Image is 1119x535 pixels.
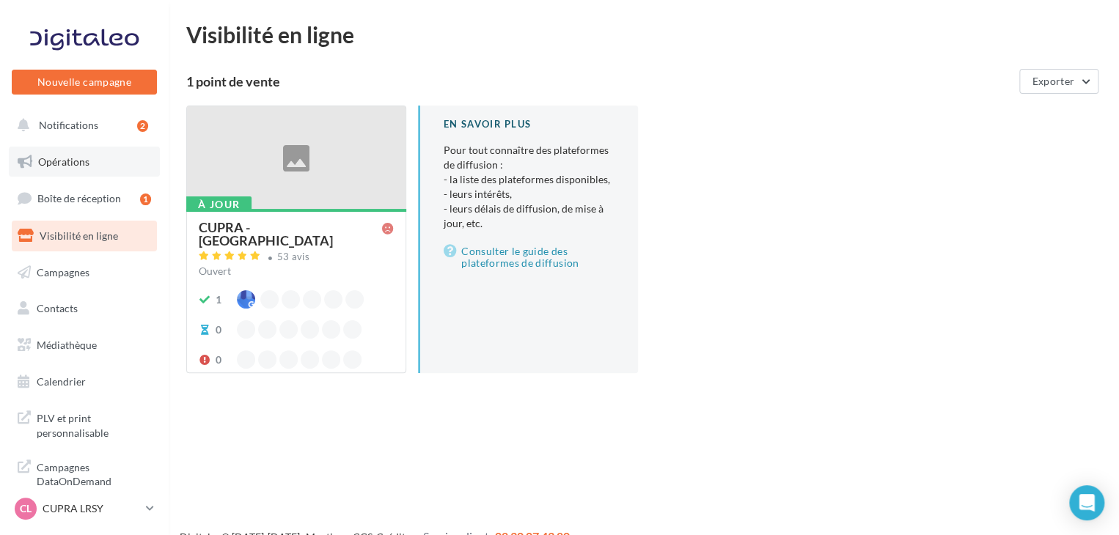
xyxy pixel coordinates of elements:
[37,457,151,489] span: Campagnes DataOnDemand
[277,252,309,262] div: 53 avis
[216,292,221,307] div: 1
[9,293,160,324] a: Contacts
[9,451,160,495] a: Campagnes DataOnDemand
[444,117,614,131] div: En savoir plus
[9,147,160,177] a: Opérations
[216,353,221,367] div: 0
[9,366,160,397] a: Calendrier
[444,202,614,231] li: - leurs délais de diffusion, de mise à jour, etc.
[12,495,157,523] a: CL CUPRA LRSY
[39,119,98,131] span: Notifications
[9,330,160,361] a: Médiathèque
[186,75,1013,88] div: 1 point de vente
[444,187,614,202] li: - leurs intérêts,
[186,23,1101,45] div: Visibilité en ligne
[37,265,89,278] span: Campagnes
[12,70,157,95] button: Nouvelle campagne
[186,196,252,213] div: À jour
[444,172,614,187] li: - la liste des plateformes disponibles,
[199,265,231,277] span: Ouvert
[9,221,160,251] a: Visibilité en ligne
[1032,75,1074,87] span: Exporter
[1069,485,1104,520] div: Open Intercom Messenger
[1019,69,1098,94] button: Exporter
[9,257,160,288] a: Campagnes
[140,193,151,205] div: 1
[137,120,148,132] div: 2
[199,221,382,247] div: CUPRA - [GEOGRAPHIC_DATA]
[444,143,614,231] p: Pour tout connaître des plateformes de diffusion :
[37,302,78,314] span: Contacts
[444,243,614,272] a: Consulter le guide des plateformes de diffusion
[37,408,151,440] span: PLV et print personnalisable
[9,402,160,446] a: PLV et print personnalisable
[9,182,160,214] a: Boîte de réception1
[37,339,97,351] span: Médiathèque
[216,322,221,337] div: 0
[199,249,394,267] a: 53 avis
[37,192,121,204] span: Boîte de réception
[38,155,89,168] span: Opérations
[9,110,154,141] button: Notifications 2
[40,229,118,242] span: Visibilité en ligne
[37,375,86,388] span: Calendrier
[20,501,32,516] span: CL
[43,501,140,516] p: CUPRA LRSY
